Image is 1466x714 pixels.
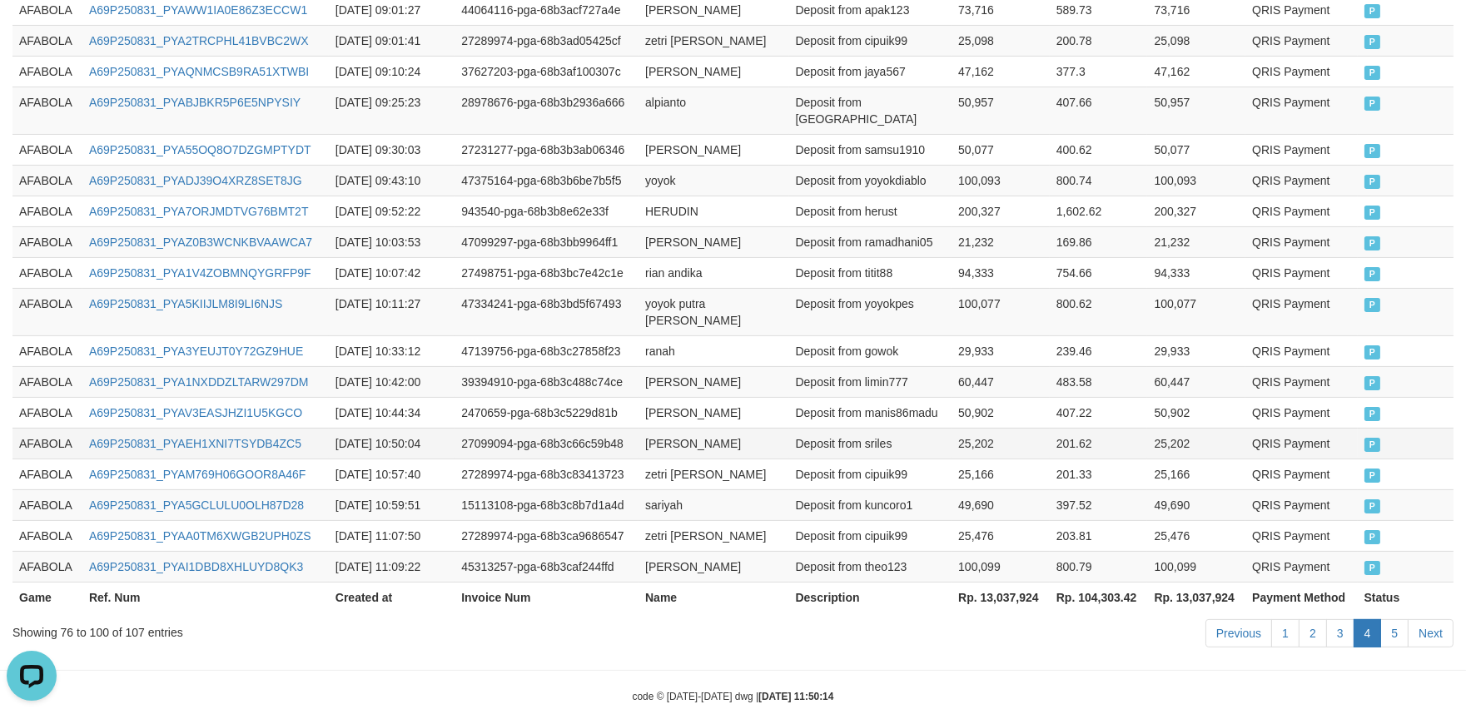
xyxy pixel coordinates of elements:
[1050,226,1148,257] td: 169.86
[1245,489,1357,520] td: QRIS Payment
[952,165,1050,196] td: 100,093
[639,25,788,56] td: zetri [PERSON_NAME]
[952,366,1050,397] td: 60,447
[1245,87,1357,134] td: QRIS Payment
[1147,551,1245,582] td: 100,099
[639,366,788,397] td: [PERSON_NAME]
[1358,582,1454,612] th: Status
[1147,366,1245,397] td: 60,447
[1408,619,1454,647] a: Next
[329,397,455,428] td: [DATE] 10:44:34
[1147,196,1245,226] td: 200,327
[1050,366,1148,397] td: 483.58
[952,428,1050,459] td: 25,202
[1245,25,1357,56] td: QRIS Payment
[1245,257,1357,288] td: QRIS Payment
[89,3,307,17] a: A69P250831_PYAWW1IA0E86Z3ECCW1
[455,257,639,288] td: 27498751-pga-68b3bc7e42c1e
[789,56,952,87] td: Deposit from jaya567
[1147,87,1245,134] td: 50,957
[329,551,455,582] td: [DATE] 11:09:22
[789,257,952,288] td: Deposit from titit88
[329,56,455,87] td: [DATE] 09:10:24
[789,87,952,134] td: Deposit from [GEOGRAPHIC_DATA]
[329,428,455,459] td: [DATE] 10:50:04
[329,87,455,134] td: [DATE] 09:25:23
[1147,226,1245,257] td: 21,232
[1245,56,1357,87] td: QRIS Payment
[952,459,1050,489] td: 25,166
[1050,397,1148,428] td: 407.22
[89,406,302,419] a: A69P250831_PYAV3EASJHZI1U5KGCO
[455,87,639,134] td: 28978676-pga-68b3b2936a666
[1245,551,1357,582] td: QRIS Payment
[329,25,455,56] td: [DATE] 09:01:41
[455,335,639,366] td: 47139756-pga-68b3c27858f23
[1364,438,1381,452] span: PAID
[1364,407,1381,421] span: PAID
[12,226,82,257] td: AFABOLA
[639,196,788,226] td: HERUDIN
[1271,619,1300,647] a: 1
[89,143,311,156] a: A69P250831_PYA55OQ8O7DZGMPTYDT
[1245,459,1357,489] td: QRIS Payment
[952,87,1050,134] td: 50,957
[952,257,1050,288] td: 94,333
[1380,619,1409,647] a: 5
[1364,469,1381,483] span: PAID
[1050,459,1148,489] td: 201.33
[12,428,82,459] td: AFABOLA
[1050,288,1148,335] td: 800.62
[789,226,952,257] td: Deposit from ramadhani05
[952,582,1050,612] th: Rp. 13,037,924
[639,134,788,165] td: [PERSON_NAME]
[1205,619,1272,647] a: Previous
[639,165,788,196] td: yoyok
[639,551,788,582] td: [PERSON_NAME]
[329,288,455,335] td: [DATE] 10:11:27
[789,428,952,459] td: Deposit from sriles
[1050,520,1148,551] td: 203.81
[455,56,639,87] td: 37627203-pga-68b3af100307c
[1364,144,1381,158] span: PAID
[1050,582,1148,612] th: Rp. 104,303.42
[1245,335,1357,366] td: QRIS Payment
[1326,619,1354,647] a: 3
[789,582,952,612] th: Description
[329,489,455,520] td: [DATE] 10:59:51
[789,520,952,551] td: Deposit from cipuik99
[639,335,788,366] td: ranah
[12,366,82,397] td: AFABOLA
[89,345,303,358] a: A69P250831_PYA3YEUJT0Y72GZ9HUE
[89,236,312,249] a: A69P250831_PYAZ0B3WCNKBVAAWCA7
[1245,520,1357,551] td: QRIS Payment
[455,428,639,459] td: 27099094-pga-68b3c66c59b48
[12,165,82,196] td: AFABOLA
[12,257,82,288] td: AFABOLA
[639,87,788,134] td: alpianto
[952,25,1050,56] td: 25,098
[789,134,952,165] td: Deposit from samsu1910
[1147,582,1245,612] th: Rp. 13,037,924
[1364,298,1381,312] span: PAID
[1147,459,1245,489] td: 25,166
[639,520,788,551] td: zetri [PERSON_NAME]
[329,520,455,551] td: [DATE] 11:07:50
[1364,376,1381,390] span: PAID
[789,25,952,56] td: Deposit from cipuik99
[455,551,639,582] td: 45313257-pga-68b3caf244ffd
[455,134,639,165] td: 27231277-pga-68b3b3ab06346
[329,134,455,165] td: [DATE] 09:30:03
[89,34,309,47] a: A69P250831_PYA2TRCPHL41BVBC2WX
[1245,134,1357,165] td: QRIS Payment
[1147,56,1245,87] td: 47,162
[12,459,82,489] td: AFABOLA
[1147,397,1245,428] td: 50,902
[12,87,82,134] td: AFABOLA
[789,397,952,428] td: Deposit from manis86madu
[1245,165,1357,196] td: QRIS Payment
[329,226,455,257] td: [DATE] 10:03:53
[789,288,952,335] td: Deposit from yoyokpes
[12,489,82,520] td: AFABOLA
[1245,288,1357,335] td: QRIS Payment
